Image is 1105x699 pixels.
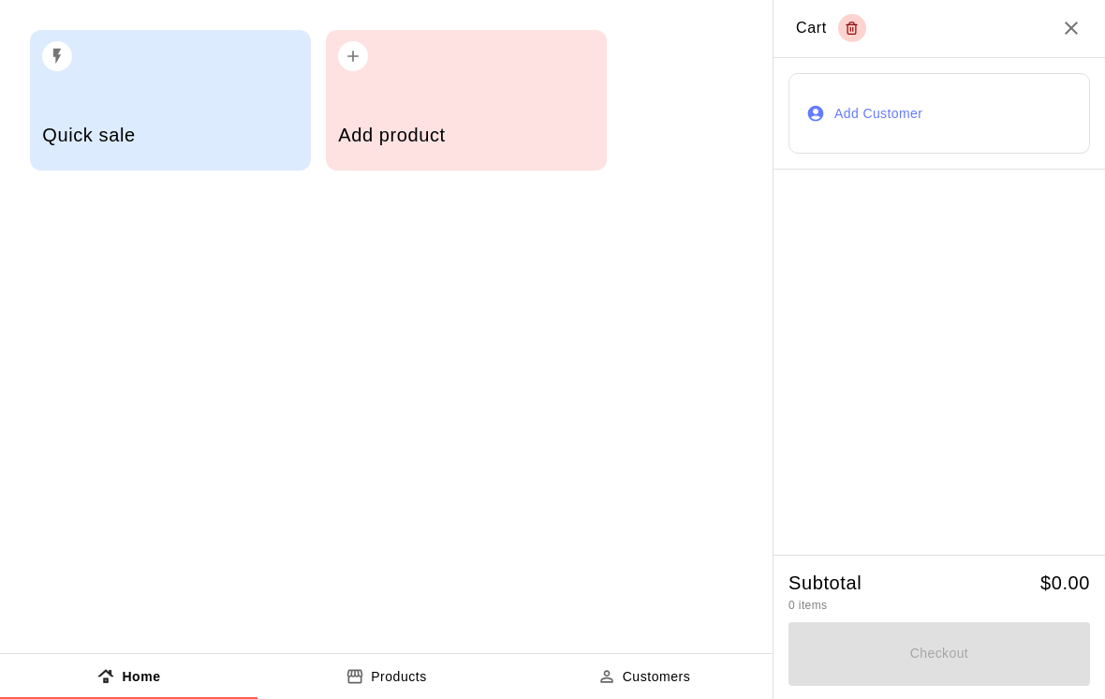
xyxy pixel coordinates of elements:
[42,123,298,148] h5: Quick sale
[30,30,311,171] button: Quick sale
[796,14,866,42] div: Cart
[838,14,866,42] button: Empty cart
[1060,17,1083,39] button: Close
[122,667,160,687] p: Home
[338,123,594,148] h5: Add product
[788,571,862,596] h5: Subtotal
[788,73,1090,155] button: Add Customer
[623,667,691,687] p: Customers
[1040,571,1090,596] h5: $ 0.00
[371,667,427,687] p: Products
[326,30,607,171] button: Add product
[788,599,827,612] span: 0 items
